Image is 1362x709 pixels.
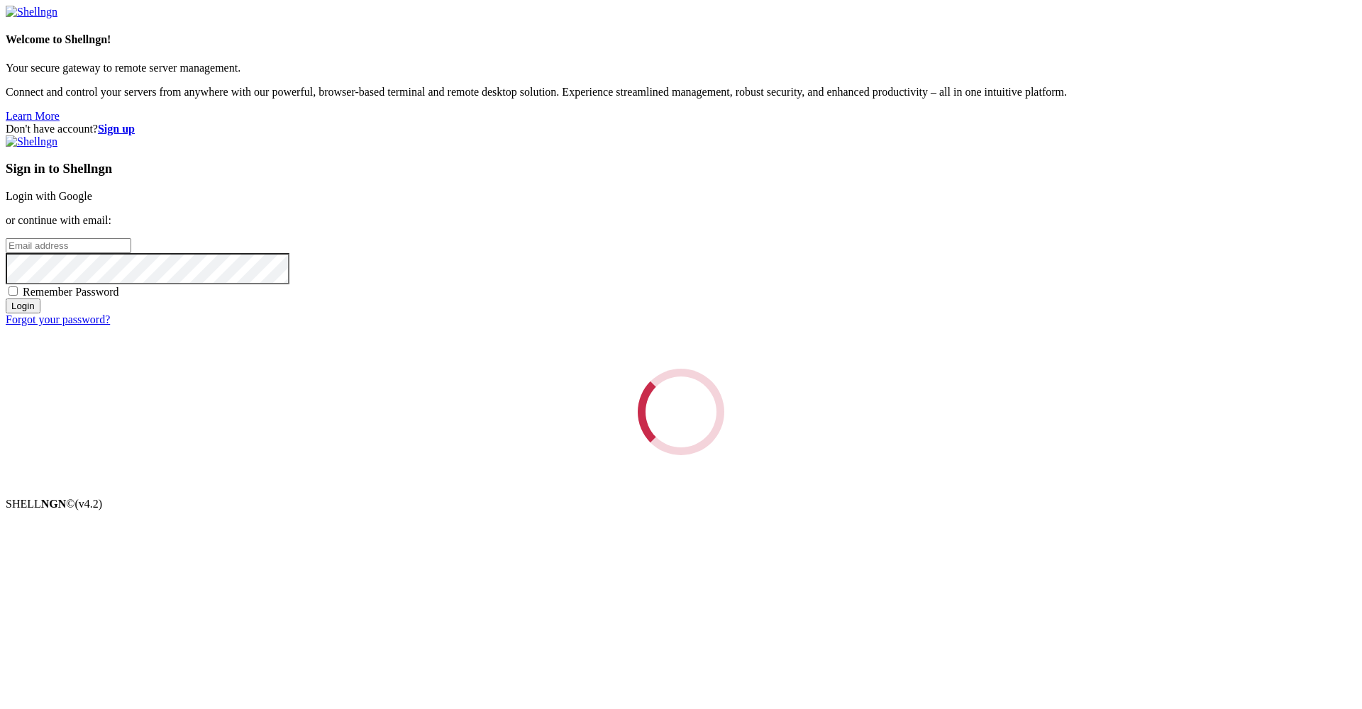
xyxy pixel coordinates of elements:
a: Forgot your password? [6,313,110,325]
b: NGN [41,498,67,510]
h3: Sign in to Shellngn [6,161,1356,177]
p: Your secure gateway to remote server management. [6,62,1356,74]
input: Remember Password [9,286,18,296]
p: Connect and control your servers from anywhere with our powerful, browser-based terminal and remo... [6,86,1356,99]
img: Shellngn [6,135,57,148]
div: Don't have account? [6,123,1356,135]
span: Remember Password [23,286,119,298]
div: Loading... [625,356,738,469]
img: Shellngn [6,6,57,18]
a: Learn More [6,110,60,122]
input: Login [6,298,40,313]
a: Sign up [98,123,135,135]
span: SHELL © [6,498,102,510]
input: Email address [6,238,131,253]
span: 4.2.0 [75,498,103,510]
a: Login with Google [6,190,92,202]
h4: Welcome to Shellngn! [6,33,1356,46]
p: or continue with email: [6,214,1356,227]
